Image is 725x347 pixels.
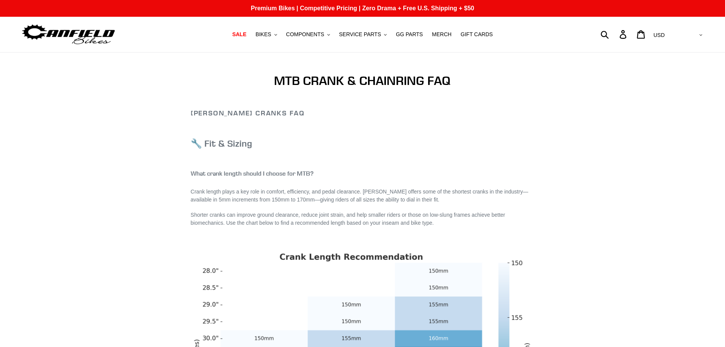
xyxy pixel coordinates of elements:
[335,29,390,40] button: SERVICE PARTS
[191,74,534,88] h1: MTB CRANK & CHAINRING FAQ
[392,29,427,40] a: GG PARTS
[191,170,534,177] h4: What crank length should I choose for MTB?
[191,211,534,227] p: Shorter cranks can improve ground clearance, reduce joint strain, and help smaller riders or thos...
[228,29,250,40] a: SALE
[457,29,497,40] a: GIFT CARDS
[282,29,334,40] button: COMPONENTS
[191,109,534,117] h2: [PERSON_NAME] Cranks FAQ
[21,22,116,46] img: Canfield Bikes
[255,31,271,38] span: BIKES
[286,31,324,38] span: COMPONENTS
[191,188,534,204] p: Crank length plays a key role in comfort, efficiency, and pedal clearance. [PERSON_NAME] offers s...
[460,31,493,38] span: GIFT CARDS
[339,31,381,38] span: SERVICE PARTS
[428,29,455,40] a: MERCH
[605,26,624,43] input: Search
[432,31,451,38] span: MERCH
[396,31,423,38] span: GG PARTS
[232,31,246,38] span: SALE
[252,29,280,40] button: BIKES
[191,138,534,149] h3: 🔧 Fit & Sizing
